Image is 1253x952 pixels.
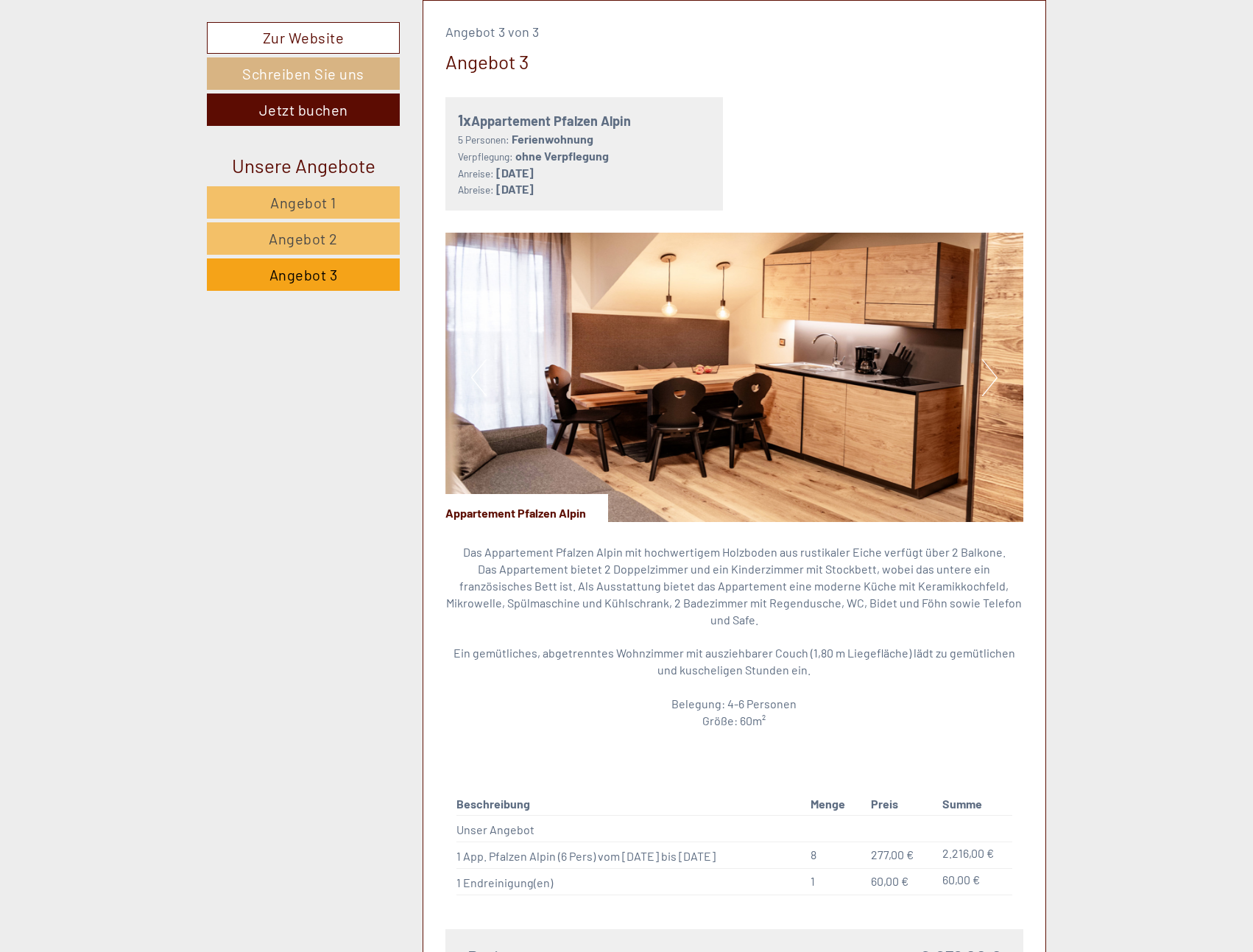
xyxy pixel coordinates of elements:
[207,94,400,126] a: Jetzt buchen
[458,167,494,180] small: Anreise:
[805,842,866,869] td: 8
[982,359,998,396] button: Next
[456,869,805,895] td: 1 Endreinigung(en)
[458,150,513,163] small: Verpflegung:
[871,847,914,861] span: 277,00 €
[458,183,494,196] small: Abreise:
[936,869,1012,895] td: 60,00 €
[445,544,1024,729] p: Das Appartement Pfalzen Alpin mit hochwertigem Holzboden aus rustikaler Eiche verfügt über 2 Balk...
[456,793,805,816] th: Beschreibung
[207,57,400,90] a: Schreiben Sie uns
[936,793,1012,816] th: Summe
[936,842,1012,869] td: 2.216,00 €
[270,194,336,211] span: Angebot 1
[445,48,529,75] div: Angebot 3
[207,152,400,179] div: Unsere Angebote
[515,149,609,163] b: ohne Verpflegung
[456,816,805,842] td: Unser Angebot
[269,230,338,247] span: Angebot 2
[496,182,534,196] b: [DATE]
[871,874,908,888] span: 60,00 €
[207,22,400,54] a: Zur Website
[512,132,593,146] b: Ferienwohnung
[496,166,534,180] b: [DATE]
[805,869,866,895] td: 1
[456,842,805,869] td: 1 App. Pfalzen Alpin (6 Pers) vom [DATE] bis [DATE]
[269,266,338,283] span: Angebot 3
[805,793,866,816] th: Menge
[865,793,936,816] th: Preis
[445,233,1024,522] img: image
[445,24,539,40] span: Angebot 3 von 3
[458,110,711,131] div: Appartement Pfalzen Alpin
[471,359,487,396] button: Previous
[458,133,509,146] small: 5 Personen:
[445,494,608,522] div: Appartement Pfalzen Alpin
[458,111,471,129] b: 1x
